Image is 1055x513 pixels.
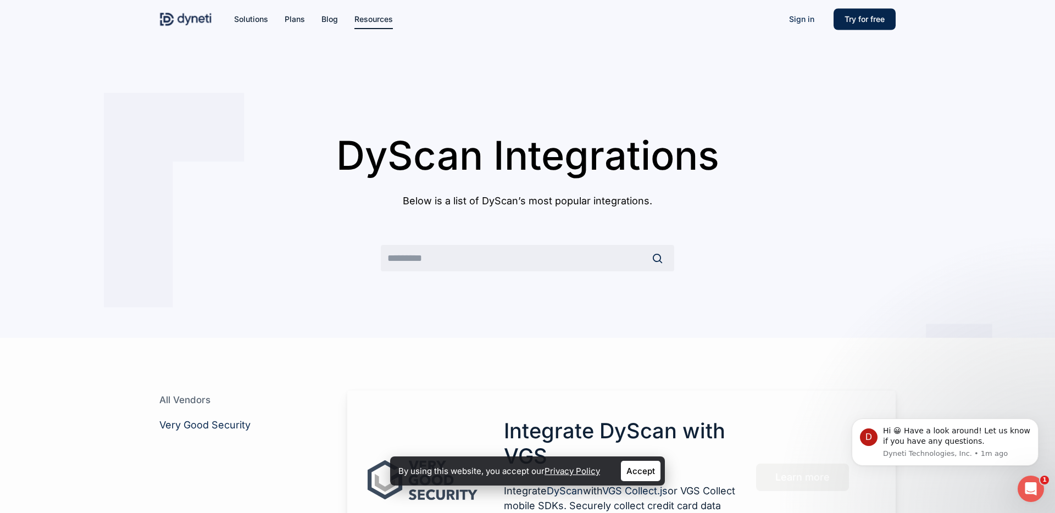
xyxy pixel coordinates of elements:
[321,13,338,25] a: Blog
[285,14,305,24] span: Plans
[398,464,600,478] p: By using this website, you accept our
[330,132,725,179] h1: DyScan Integrations
[756,464,849,491] a: Learn more
[159,419,251,431] a: Very Good Security
[330,193,725,208] p: Below is a list of DyScan’s most popular integrations.
[159,11,212,27] img: Dyneti Technologies
[545,466,600,476] a: Privacy Policy
[234,14,268,24] span: Solutions
[835,402,1055,483] iframe: Intercom notifications message
[778,10,825,28] a: Sign in
[1040,476,1049,484] span: 1
[845,14,885,24] span: Try for free
[321,14,338,24] span: Blog
[504,418,738,469] div: Page 3
[285,13,305,25] a: Plans
[621,461,660,481] a: Accept
[354,13,393,25] a: Resources
[354,14,393,24] span: Resources
[504,418,738,469] h3: Integrate DyScan with VGS
[234,13,268,25] a: Solutions
[775,472,830,483] span: Learn more
[789,14,814,24] span: Sign in
[602,485,668,497] a: VGS Collect.js
[159,391,332,409] h4: All Vendors
[547,485,583,497] a: DyScan
[1018,476,1044,502] iframe: Intercom live chat
[834,13,896,25] a: Try for free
